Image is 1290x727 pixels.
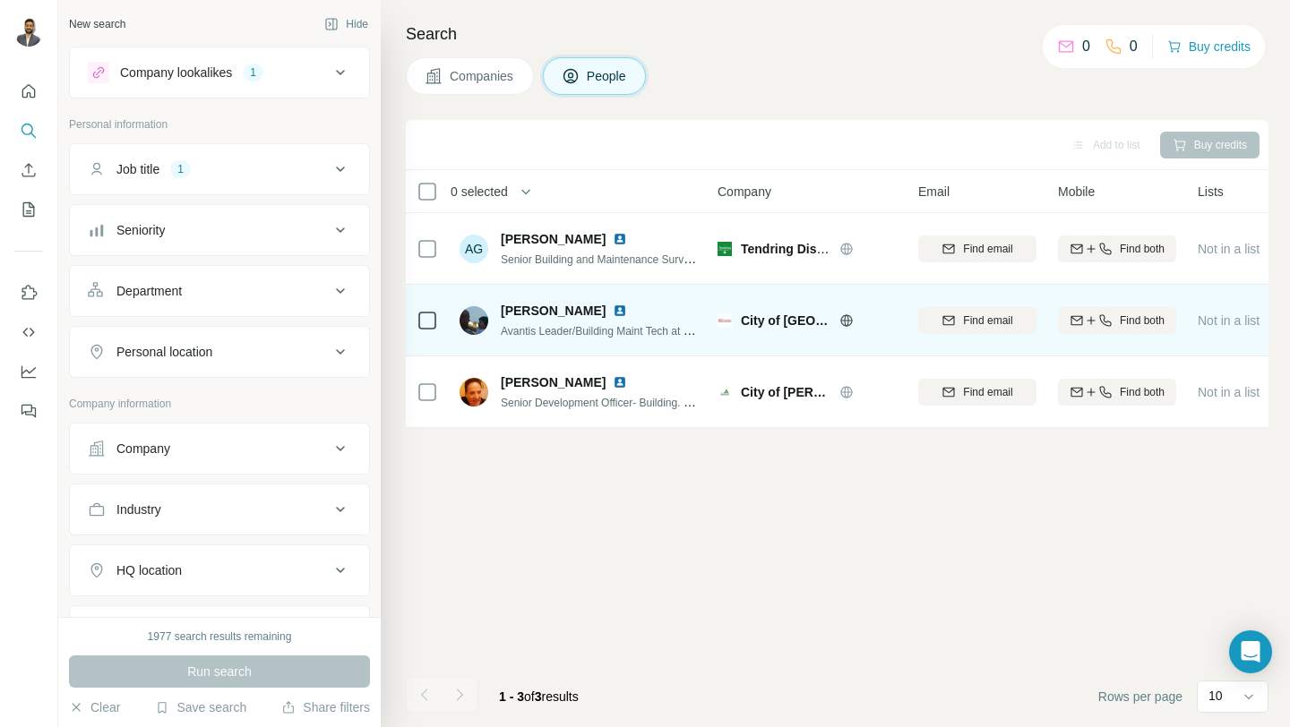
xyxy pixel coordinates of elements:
span: Not in a list [1198,313,1260,328]
span: Mobile [1058,183,1095,201]
span: 3 [535,689,542,704]
img: Avatar [460,306,488,335]
span: Find both [1120,312,1165,329]
span: Senior Development Officer- Building. Building Surveyor Level 1 [501,395,805,409]
button: Seniority [70,209,369,252]
span: City of [PERSON_NAME] [741,383,830,401]
button: Search [14,115,43,147]
span: results [499,689,579,704]
div: 1 [243,64,263,81]
button: Use Surfe API [14,316,43,348]
div: 1 [170,161,191,177]
p: Company information [69,396,370,412]
img: Logo of City of Marion [718,385,732,399]
span: Companies [450,67,515,85]
button: Hide [312,11,381,38]
button: Find email [918,235,1036,262]
p: 10 [1208,687,1223,705]
span: [PERSON_NAME] [501,230,606,248]
div: Industry [116,500,161,518]
span: 1 - 3 [499,689,524,704]
button: Buy credits [1167,34,1251,59]
span: Find email [963,384,1012,400]
div: Company [116,440,170,458]
button: Job title1 [70,148,369,191]
button: Save search [155,698,246,716]
div: Company lookalikes [120,64,232,81]
button: Annual revenue ($) [70,610,369,653]
p: Personal information [69,116,370,133]
img: LinkedIn logo [613,232,627,246]
button: Find email [918,379,1036,406]
span: Find email [963,312,1012,329]
button: HQ location [70,549,369,592]
button: Industry [70,488,369,531]
button: Enrich CSV [14,154,43,186]
button: Company [70,427,369,470]
button: Dashboard [14,355,43,388]
img: Logo of City of Brantford [718,313,732,328]
span: Rows per page [1098,688,1182,706]
span: Find both [1120,241,1165,257]
div: New search [69,16,125,32]
button: Find both [1058,307,1176,334]
button: Find both [1058,235,1176,262]
button: Feedback [14,395,43,427]
span: Not in a list [1198,385,1260,399]
img: LinkedIn logo [613,375,627,389]
span: Lists [1198,183,1224,201]
button: My lists [14,193,43,226]
button: Company lookalikes1 [70,51,369,94]
span: Company [718,183,771,201]
img: Avatar [14,18,43,47]
span: [PERSON_NAME] [501,373,606,391]
div: Job title [116,160,159,178]
span: Find both [1120,384,1165,400]
button: Use Surfe on LinkedIn [14,277,43,309]
span: Not in a list [1198,242,1260,256]
span: Find email [963,241,1012,257]
div: HQ location [116,561,182,579]
button: Personal location [70,330,369,373]
button: Share filters [281,698,370,716]
button: Find email [918,307,1036,334]
div: 1977 search results remaining [148,629,292,645]
div: Department [116,282,182,300]
button: Find both [1058,379,1176,406]
img: LinkedIn logo [613,304,627,318]
button: Department [70,269,369,312]
div: Seniority [116,221,165,239]
button: Quick start [14,75,43,107]
span: Tendring District Council [741,242,890,256]
p: 0 [1130,36,1138,57]
img: Avatar [460,378,488,406]
div: Personal location [116,343,212,361]
span: People [587,67,628,85]
img: Logo of Tendring District Council [718,242,732,256]
button: Clear [69,698,120,716]
p: 0 [1082,36,1090,57]
div: AG [460,235,488,263]
span: Email [918,183,950,201]
span: [PERSON_NAME] [501,302,606,320]
span: of [524,689,535,704]
span: Avantis Leader/Building Maint Tech at Water Treatment and Wastewater Treatment [501,323,895,338]
span: 0 selected [451,183,508,201]
h4: Search [406,21,1268,47]
div: Open Intercom Messenger [1229,630,1272,673]
span: City of [GEOGRAPHIC_DATA] [741,312,830,329]
span: Senior Building and Maintenance Surveyor [501,252,704,266]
